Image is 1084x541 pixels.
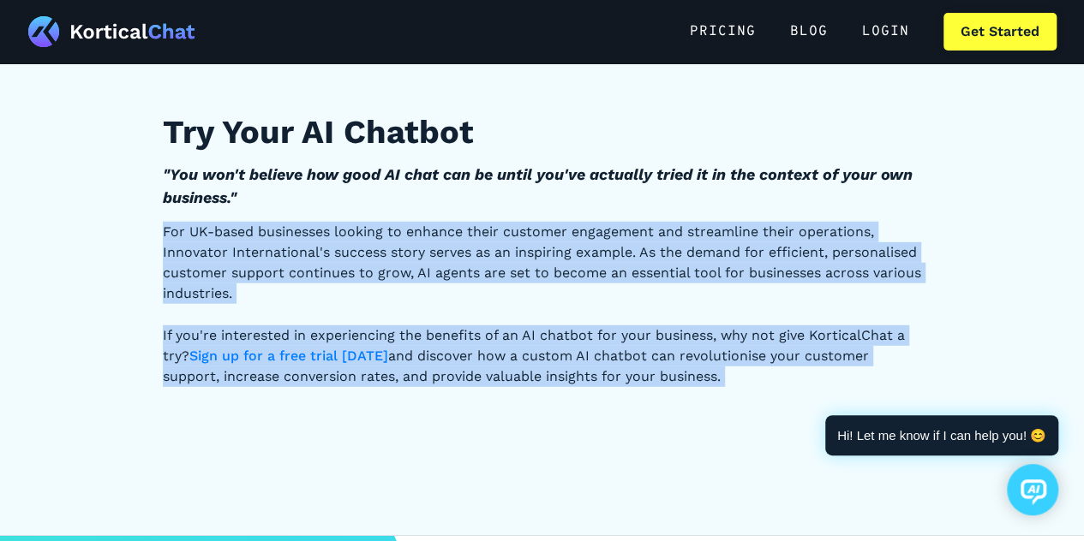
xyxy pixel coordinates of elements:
em: "You won't believe how good AI chat can be until you've actually tried it in the context of your ... [163,165,913,206]
a: Pricing [673,13,773,51]
h2: Try Your AI Chatbot [163,111,922,153]
p: ‍ [163,69,922,90]
p: ‍ [163,408,922,429]
a: Sign up for a free trial [DATE] [189,346,388,366]
p: For UK-based businesses looking to enhance their customer engagement and streamline their operati... [163,222,922,304]
a: Login [845,13,926,51]
a: Get Started [943,13,1057,51]
a: Blog [773,13,845,51]
p: If you're interested in experiencing the benefits of an AI chatbot for your business, why not giv... [163,325,922,387]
